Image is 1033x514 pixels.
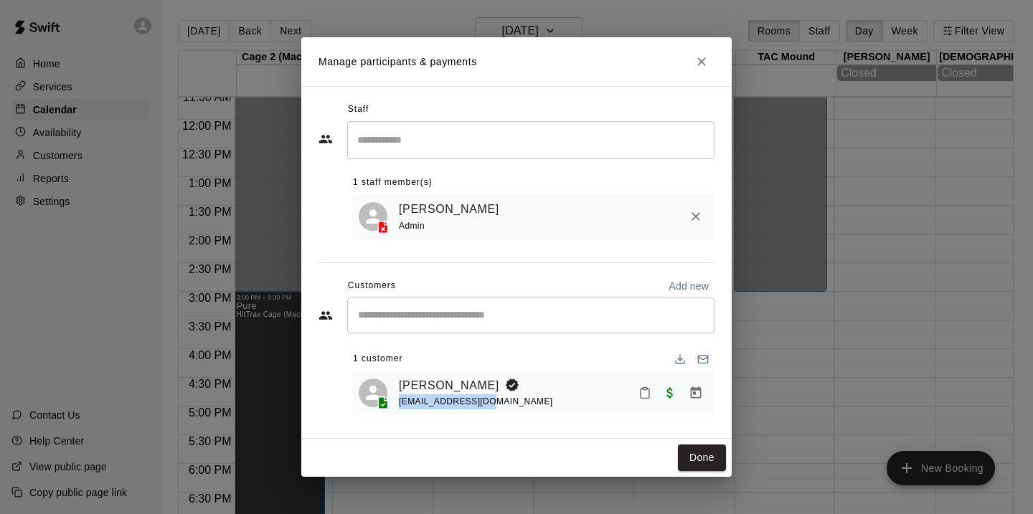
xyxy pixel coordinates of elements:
[353,171,433,194] span: 1 staff member(s)
[689,49,714,75] button: Close
[669,348,692,371] button: Download list
[683,380,709,406] button: Manage bookings & payment
[359,202,387,231] div: Dustin Arena
[505,378,519,392] svg: Booking Owner
[347,121,714,159] div: Search staff
[353,348,402,371] span: 1 customer
[319,308,333,323] svg: Customers
[633,381,657,405] button: Mark attendance
[399,376,499,395] a: [PERSON_NAME]
[348,98,369,121] span: Staff
[399,200,499,219] a: [PERSON_NAME]
[663,275,714,298] button: Add new
[319,132,333,146] svg: Staff
[683,204,709,229] button: Remove
[692,348,714,371] button: Email participants
[669,279,709,293] p: Add new
[399,396,553,406] span: [EMAIL_ADDRESS][DOMAIN_NAME]
[399,221,425,231] span: Admin
[347,298,714,333] div: Start typing to search customers...
[319,54,477,70] p: Manage participants & payments
[678,444,726,471] button: Done
[348,275,396,298] span: Customers
[359,379,387,407] div: Jason Lawlor
[657,386,683,398] span: Paid with Card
